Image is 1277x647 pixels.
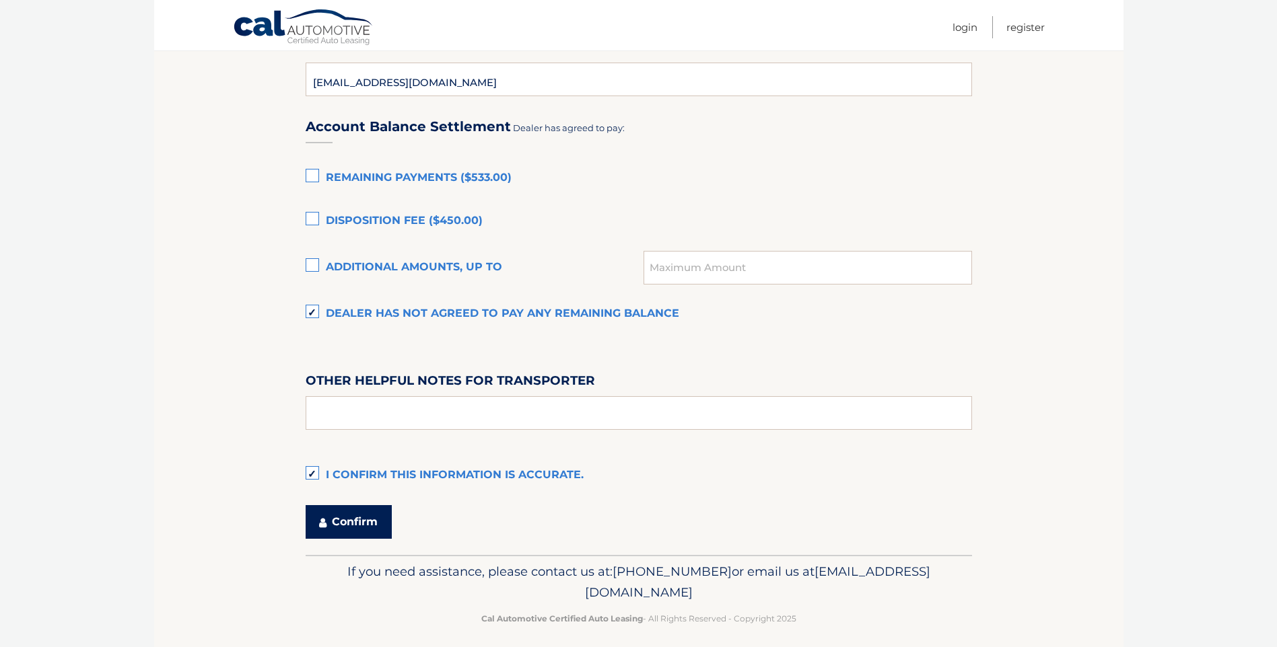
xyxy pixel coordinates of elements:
a: Cal Automotive [233,9,374,48]
label: I confirm this information is accurate. [306,462,972,489]
label: Other helpful notes for transporter [306,371,595,395]
label: Dealer has not agreed to pay any remaining balance [306,301,972,328]
h3: Account Balance Settlement [306,118,511,135]
a: Register [1006,16,1045,38]
span: [PHONE_NUMBER] [613,564,732,579]
a: Login [953,16,977,38]
label: Disposition Fee ($450.00) [306,208,972,235]
input: Maximum Amount [644,251,971,284]
label: Remaining Payments ($533.00) [306,165,972,192]
strong: Cal Automotive Certified Auto Leasing [481,613,643,623]
label: Additional amounts, up to [306,254,644,281]
button: Confirm [306,505,392,539]
span: Dealer has agreed to pay: [513,122,625,133]
p: If you need assistance, please contact us at: or email us at [314,561,963,604]
p: - All Rights Reserved - Copyright 2025 [314,611,963,625]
